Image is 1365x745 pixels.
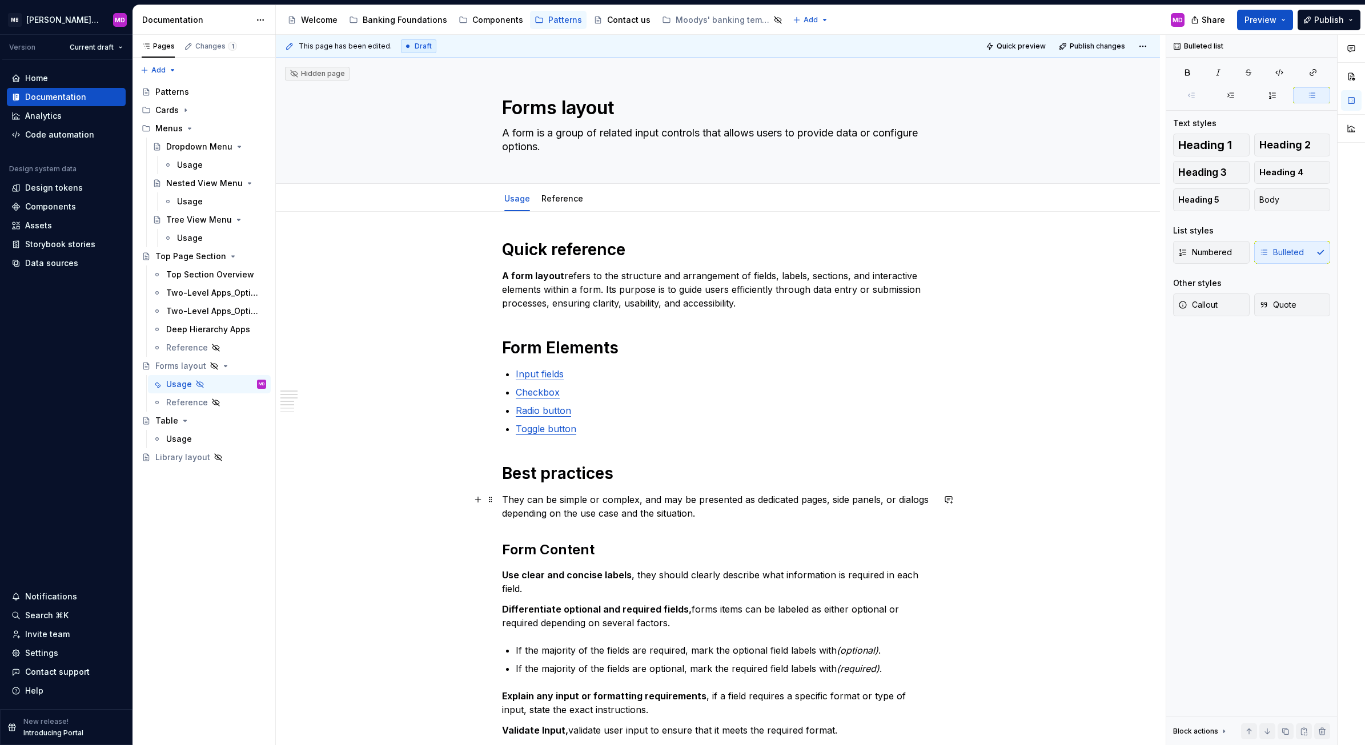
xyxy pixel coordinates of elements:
[502,569,632,581] strong: Use clear and concise labels
[1173,161,1250,184] button: Heading 3
[9,164,77,174] div: Design system data
[1178,194,1219,206] span: Heading 5
[25,182,83,194] div: Design tokens
[25,257,78,269] div: Data sources
[344,11,452,29] a: Banking Foundations
[159,156,271,174] a: Usage
[7,682,126,700] button: Help
[502,270,564,281] strong: A form layout
[1178,167,1227,178] span: Heading 3
[804,15,818,25] span: Add
[155,86,189,98] div: Patterns
[155,360,206,372] div: Forms layout
[166,178,243,189] div: Nested View Menu
[25,647,58,659] div: Settings
[7,69,126,87] a: Home
[142,14,250,26] div: Documentation
[177,196,203,207] div: Usage
[1173,15,1183,25] div: MD
[148,284,271,302] a: Two-Level Apps_Option 1
[166,287,260,299] div: Two-Level Apps_Option 1
[837,645,878,656] em: (optional)
[25,591,77,602] div: Notifications
[7,235,126,253] a: Storybook stories
[283,11,342,29] a: Welcome
[415,42,432,51] span: Draft
[7,644,126,662] a: Settings
[148,430,271,448] a: Usage
[1173,241,1250,264] button: Numbered
[137,412,271,430] a: Table
[25,610,69,621] div: Search ⌘K
[115,15,125,25] div: MD
[148,339,271,357] a: Reference
[676,14,770,26] div: Moodys' banking template
[25,666,90,678] div: Contact support
[9,43,35,52] div: Version
[516,643,934,657] p: If the majority of the fields are required, mark the optional field labels with .
[166,305,260,317] div: Two-Level Apps_Option 2
[25,129,94,140] div: Code automation
[472,14,523,26] div: Components
[502,602,934,630] p: forms items can be labeled as either optional or required depending on several factors.
[502,239,934,260] h1: Quick reference
[1254,188,1331,211] button: Body
[1254,161,1331,184] button: Heading 4
[166,214,232,225] div: Tree View Menu
[500,94,932,122] textarea: Forms layout
[7,179,126,197] a: Design tokens
[23,717,69,726] p: New release!
[1298,10,1360,30] button: Publish
[997,42,1046,51] span: Quick preview
[148,174,271,192] a: Nested View Menu
[137,83,271,466] div: Page tree
[1173,134,1250,156] button: Heading 1
[1070,42,1125,51] span: Publish changes
[2,7,130,32] button: MB[PERSON_NAME] Banking Fusion Design SystemMD
[148,138,271,156] a: Dropdown Menu
[25,239,95,250] div: Storybook stories
[7,216,126,235] a: Assets
[502,269,934,310] p: refers to the structure and arrangement of fields, labels, sections, and interactive elements wit...
[137,83,271,101] a: Patterns
[1178,139,1232,151] span: Heading 1
[155,251,226,262] div: Top Page Section
[228,42,237,51] span: 1
[454,11,528,29] a: Components
[166,397,208,408] div: Reference
[155,104,179,116] div: Cards
[516,368,564,380] a: Input fields
[195,42,237,51] div: Changes
[1259,299,1296,311] span: Quote
[166,141,232,152] div: Dropdown Menu
[1259,139,1311,151] span: Heading 2
[159,229,271,247] a: Usage
[148,211,271,229] a: Tree View Menu
[1173,727,1218,736] div: Block actions
[516,386,560,398] a: Checkbox
[500,124,932,156] textarea: A form is a group of related input controls that allows users to provide data or configure options.
[137,448,271,466] a: Library layout
[283,9,787,31] div: Page tree
[530,11,587,29] a: Patterns
[25,110,62,122] div: Analytics
[789,12,832,28] button: Add
[65,39,128,55] button: Current draft
[23,728,83,738] p: Introducing Portal
[1173,188,1250,211] button: Heading 5
[301,14,338,26] div: Welcome
[982,38,1051,54] button: Quick preview
[7,625,126,643] a: Invite team
[589,11,655,29] a: Contact us
[148,393,271,412] a: Reference
[1173,277,1222,289] div: Other styles
[166,433,192,445] div: Usage
[7,88,126,106] a: Documentation
[166,378,192,390] div: Usage
[1055,38,1130,54] button: Publish changes
[1314,14,1344,26] span: Publish
[1178,247,1232,258] span: Numbered
[259,378,264,390] div: MD
[502,689,934,716] p: , if a field requires a specific format or type of input, state the exact instructions.
[537,186,588,210] div: Reference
